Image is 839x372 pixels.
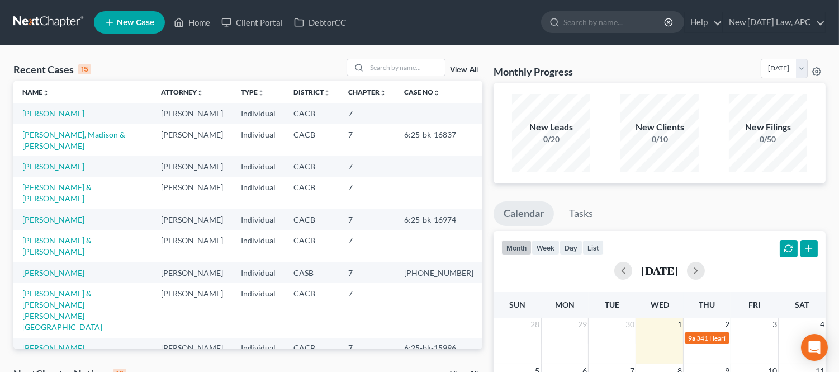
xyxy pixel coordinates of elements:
a: [PERSON_NAME] [22,215,84,224]
button: day [560,240,582,255]
a: DebtorCC [288,12,352,32]
td: Individual [232,156,285,177]
td: 7 [339,283,395,337]
td: [PERSON_NAME] [152,177,232,209]
td: 6:25-bk-16974 [395,209,482,230]
a: [PERSON_NAME] & [PERSON_NAME] [PERSON_NAME][GEOGRAPHIC_DATA] [22,289,102,332]
div: New Filings [729,121,807,134]
a: New [DATE] Law, APC [723,12,825,32]
td: Individual [232,338,285,359]
td: [PHONE_NUMBER] [395,262,482,283]
a: [PERSON_NAME] & [PERSON_NAME] [22,182,92,203]
div: New Leads [512,121,590,134]
td: 6:25-bk-16837 [395,124,482,156]
a: View All [450,66,478,74]
td: Individual [232,209,285,230]
td: 7 [339,124,395,156]
td: [PERSON_NAME] [152,262,232,283]
td: CACB [285,338,339,359]
div: 15 [78,64,91,74]
h3: Monthly Progress [494,65,573,78]
span: 1 [676,318,683,331]
a: Typeunfold_more [241,88,264,96]
h2: [DATE] [641,265,678,276]
a: [PERSON_NAME] [22,343,84,352]
span: 29 [577,318,588,331]
span: 9a [688,334,695,342]
td: Individual [232,230,285,262]
div: New Clients [620,121,699,134]
div: Open Intercom Messenger [801,334,828,361]
a: Home [168,12,216,32]
td: 7 [339,338,395,359]
span: New Case [117,18,154,27]
a: Nameunfold_more [22,88,49,96]
input: Search by name... [367,59,445,76]
span: Fri [748,300,760,309]
span: 2 [724,318,731,331]
a: Chapterunfold_more [348,88,386,96]
div: 0/20 [512,134,590,145]
a: [PERSON_NAME] [22,109,84,118]
button: list [582,240,604,255]
span: Sat [795,300,809,309]
td: CACB [285,156,339,177]
a: [PERSON_NAME], Madison & [PERSON_NAME] [22,130,125,150]
td: CACB [285,230,339,262]
button: week [532,240,560,255]
span: Mon [555,300,575,309]
i: unfold_more [197,90,203,96]
span: Thu [699,300,715,309]
td: 7 [339,230,395,262]
td: [PERSON_NAME] [152,103,232,124]
td: 7 [339,103,395,124]
a: Calendar [494,201,554,226]
td: Individual [232,283,285,337]
td: 6:25-bk-15996 [395,338,482,359]
i: unfold_more [433,90,440,96]
i: unfold_more [42,90,49,96]
a: [PERSON_NAME] [22,162,84,171]
td: Individual [232,177,285,209]
span: 341 Hearing for [PERSON_NAME] [696,334,797,342]
div: 0/50 [729,134,807,145]
a: [PERSON_NAME] [22,268,84,277]
button: month [501,240,532,255]
span: 28 [530,318,541,331]
td: [PERSON_NAME] [152,230,232,262]
span: 3 [771,318,778,331]
a: [PERSON_NAME] & [PERSON_NAME] [22,236,92,256]
td: [PERSON_NAME] [152,338,232,359]
span: 4 [819,318,826,331]
i: unfold_more [380,90,386,96]
td: [PERSON_NAME] [152,283,232,337]
td: [PERSON_NAME] [152,124,232,156]
div: Recent Cases [13,63,91,76]
td: 7 [339,156,395,177]
div: 0/10 [620,134,699,145]
input: Search by name... [563,12,666,32]
a: Case Nounfold_more [404,88,440,96]
td: [PERSON_NAME] [152,156,232,177]
i: unfold_more [258,90,264,96]
td: Individual [232,262,285,283]
a: Attorneyunfold_more [161,88,203,96]
td: CACB [285,177,339,209]
a: Tasks [559,201,603,226]
td: CACB [285,124,339,156]
td: CACB [285,209,339,230]
td: Individual [232,124,285,156]
span: Tue [605,300,619,309]
td: CACB [285,283,339,337]
span: 30 [624,318,636,331]
td: 7 [339,177,395,209]
span: Wed [651,300,669,309]
td: CASB [285,262,339,283]
a: Districtunfold_more [293,88,330,96]
td: 7 [339,262,395,283]
td: [PERSON_NAME] [152,209,232,230]
td: Individual [232,103,285,124]
td: 7 [339,209,395,230]
i: unfold_more [324,90,330,96]
td: CACB [285,103,339,124]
